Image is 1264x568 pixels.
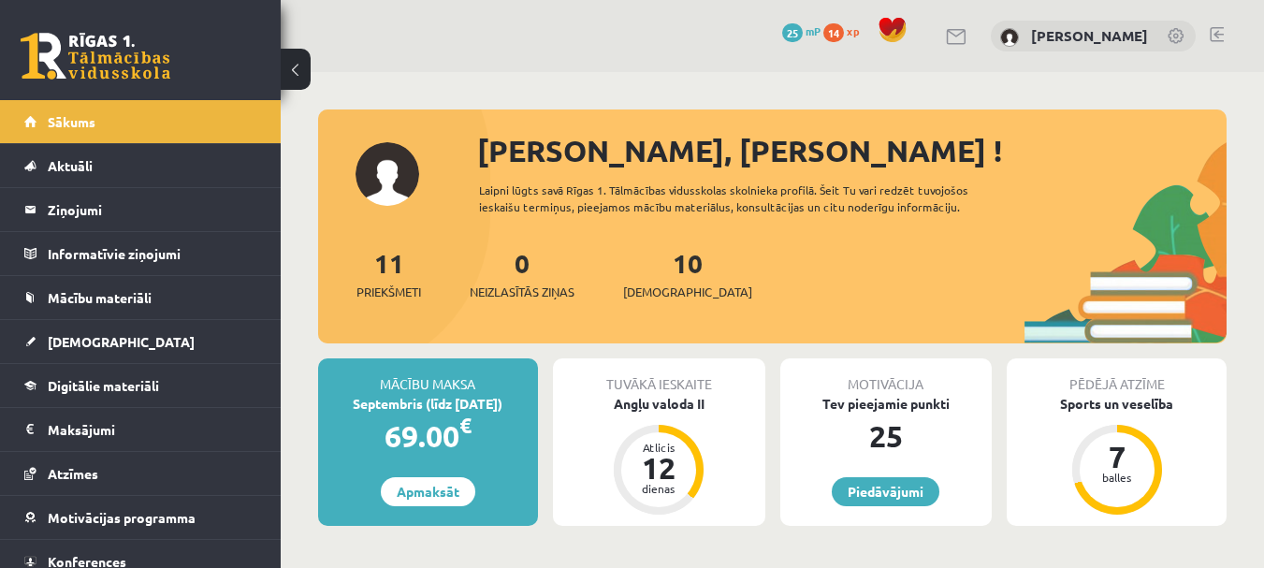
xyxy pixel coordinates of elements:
a: Informatīvie ziņojumi [24,232,257,275]
a: 14 xp [823,23,868,38]
span: Sākums [48,113,95,130]
div: 12 [631,453,687,483]
div: Septembris (līdz [DATE]) [318,394,538,414]
legend: Maksājumi [48,408,257,451]
a: Apmaksāt [381,477,475,506]
div: Tev pieejamie punkti [780,394,993,414]
a: [PERSON_NAME] [1031,26,1148,45]
span: Digitālie materiāli [48,377,159,394]
a: 11Priekšmeti [356,246,421,301]
img: Tatjana Kurenkova [1000,28,1019,47]
span: Motivācijas programma [48,509,196,526]
span: Atzīmes [48,465,98,482]
span: xp [847,23,859,38]
div: 7 [1089,442,1145,472]
span: [DEMOGRAPHIC_DATA] [623,283,752,301]
span: mP [806,23,821,38]
a: Aktuāli [24,144,257,187]
div: Tuvākā ieskaite [553,358,765,394]
a: Piedāvājumi [832,477,939,506]
div: Mācību maksa [318,358,538,394]
a: 10[DEMOGRAPHIC_DATA] [623,246,752,301]
a: [DEMOGRAPHIC_DATA] [24,320,257,363]
a: 25 mP [782,23,821,38]
div: Angļu valoda II [553,394,765,414]
legend: Informatīvie ziņojumi [48,232,257,275]
div: 69.00 [318,414,538,459]
a: Angļu valoda II Atlicis 12 dienas [553,394,765,517]
div: dienas [631,483,687,494]
span: 14 [823,23,844,42]
div: Laipni lūgts savā Rīgas 1. Tālmācības vidusskolas skolnieka profilā. Šeit Tu vari redzēt tuvojošo... [479,182,1024,215]
a: Motivācijas programma [24,496,257,539]
a: Ziņojumi [24,188,257,231]
div: balles [1089,472,1145,483]
a: Mācību materiāli [24,276,257,319]
div: Atlicis [631,442,687,453]
a: Atzīmes [24,452,257,495]
span: Mācību materiāli [48,289,152,306]
div: 25 [780,414,993,459]
span: Neizlasītās ziņas [470,283,574,301]
span: Aktuāli [48,157,93,174]
span: [DEMOGRAPHIC_DATA] [48,333,195,350]
span: € [459,412,472,439]
a: Rīgas 1. Tālmācības vidusskola [21,33,170,80]
a: Sākums [24,100,257,143]
div: [PERSON_NAME], [PERSON_NAME] ! [477,128,1227,173]
a: Digitālie materiāli [24,364,257,407]
span: 25 [782,23,803,42]
legend: Ziņojumi [48,188,257,231]
a: Sports un veselība 7 balles [1007,394,1227,517]
div: Pēdējā atzīme [1007,358,1227,394]
div: Sports un veselība [1007,394,1227,414]
a: Maksājumi [24,408,257,451]
span: Priekšmeti [356,283,421,301]
a: 0Neizlasītās ziņas [470,246,574,301]
div: Motivācija [780,358,993,394]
